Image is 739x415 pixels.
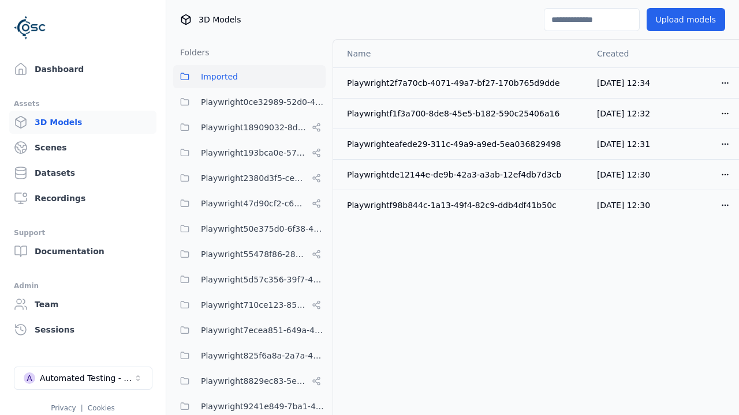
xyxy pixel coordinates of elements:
span: Playwright8829ec83-5e68-4376-b984-049061a310ed [201,374,307,388]
a: Datasets [9,161,156,184]
button: Playwright50e375d0-6f38-48a7-96e0-b0dcfa24b72f [173,217,326,240]
a: Sessions [9,318,156,341]
span: [DATE] 12:34 [597,78,650,88]
button: Select a workspace [14,367,152,390]
span: Imported [201,70,238,84]
h3: Folders [173,47,210,58]
button: Playwright0ce32989-52d0-45cf-b5b9-59d5033d313a [173,90,326,114]
span: [DATE] 12:31 [597,139,650,149]
div: Playwrightf98b844c-1a13-49f4-82c9-ddb4df41b50c [347,199,578,211]
button: Playwright7ecea851-649a-419a-985e-fcff41a98b20 [173,319,326,342]
button: Playwright18909032-8d07-45c5-9c81-9eec75d0b16b [173,116,326,139]
span: [DATE] 12:32 [597,109,650,118]
a: Privacy [51,404,76,412]
span: Playwright5d57c356-39f7-47ed-9ab9-d0409ac6cddc [201,273,326,286]
span: | [81,404,83,412]
button: Playwright8829ec83-5e68-4376-b984-049061a310ed [173,369,326,393]
th: Created [588,40,665,67]
span: Playwright18909032-8d07-45c5-9c81-9eec75d0b16b [201,120,307,134]
span: Playwright7ecea851-649a-419a-985e-fcff41a98b20 [201,323,326,337]
span: 3D Models [199,14,241,25]
div: Playwrightde12144e-de9b-42a3-a3ab-12ef4db7d3cb [347,169,578,180]
div: Playwright2f7a70cb-4071-49a7-bf27-170b765d9dde [347,77,578,89]
a: 3D Models [9,111,156,134]
span: Playwright50e375d0-6f38-48a7-96e0-b0dcfa24b72f [201,222,326,236]
span: Playwright55478f86-28dc-49b8-8d1f-c7b13b14578c [201,247,307,261]
span: Playwright9241e849-7ba1-474f-9275-02cfa81d37fc [201,399,326,413]
button: Playwright193bca0e-57fa-418d-8ea9-45122e711dc7 [173,141,326,164]
a: Team [9,293,156,316]
button: Upload models [647,8,725,31]
button: Imported [173,65,326,88]
th: Name [333,40,588,67]
button: Playwright825f6a8a-2a7a-425c-94f7-650318982f69 [173,344,326,367]
a: Dashboard [9,58,156,81]
span: Playwright47d90cf2-c635-4353-ba3b-5d4538945666 [201,197,307,210]
a: Documentation [9,240,156,263]
span: Playwright710ce123-85fd-4f8c-9759-23c3308d8830 [201,298,307,312]
button: Playwright5d57c356-39f7-47ed-9ab9-d0409ac6cddc [173,268,326,291]
span: Playwright0ce32989-52d0-45cf-b5b9-59d5033d313a [201,95,326,109]
button: Playwright710ce123-85fd-4f8c-9759-23c3308d8830 [173,293,326,316]
div: Playwrightf1f3a700-8de8-45e5-b182-590c25406a16 [347,108,578,119]
button: Playwright47d90cf2-c635-4353-ba3b-5d4538945666 [173,192,326,215]
span: [DATE] 12:30 [597,170,650,179]
div: A [24,372,35,384]
span: [DATE] 12:30 [597,201,650,210]
span: Playwright193bca0e-57fa-418d-8ea9-45122e711dc7 [201,146,307,160]
a: Recordings [9,187,156,210]
div: Support [14,226,152,240]
button: Playwright2380d3f5-cebf-494e-b965-66be4d67505e [173,167,326,190]
span: Playwright825f6a8a-2a7a-425c-94f7-650318982f69 [201,349,326,363]
a: Scenes [9,136,156,159]
div: Playwrighteafede29-311c-49a9-a9ed-5ea036829498 [347,138,578,150]
a: Cookies [88,404,115,412]
div: Admin [14,279,152,293]
div: Assets [14,97,152,111]
div: Automated Testing - Playwright [40,372,133,384]
img: Logo [14,12,46,44]
span: Playwright2380d3f5-cebf-494e-b965-66be4d67505e [201,171,307,185]
button: Playwright55478f86-28dc-49b8-8d1f-c7b13b14578c [173,243,326,266]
